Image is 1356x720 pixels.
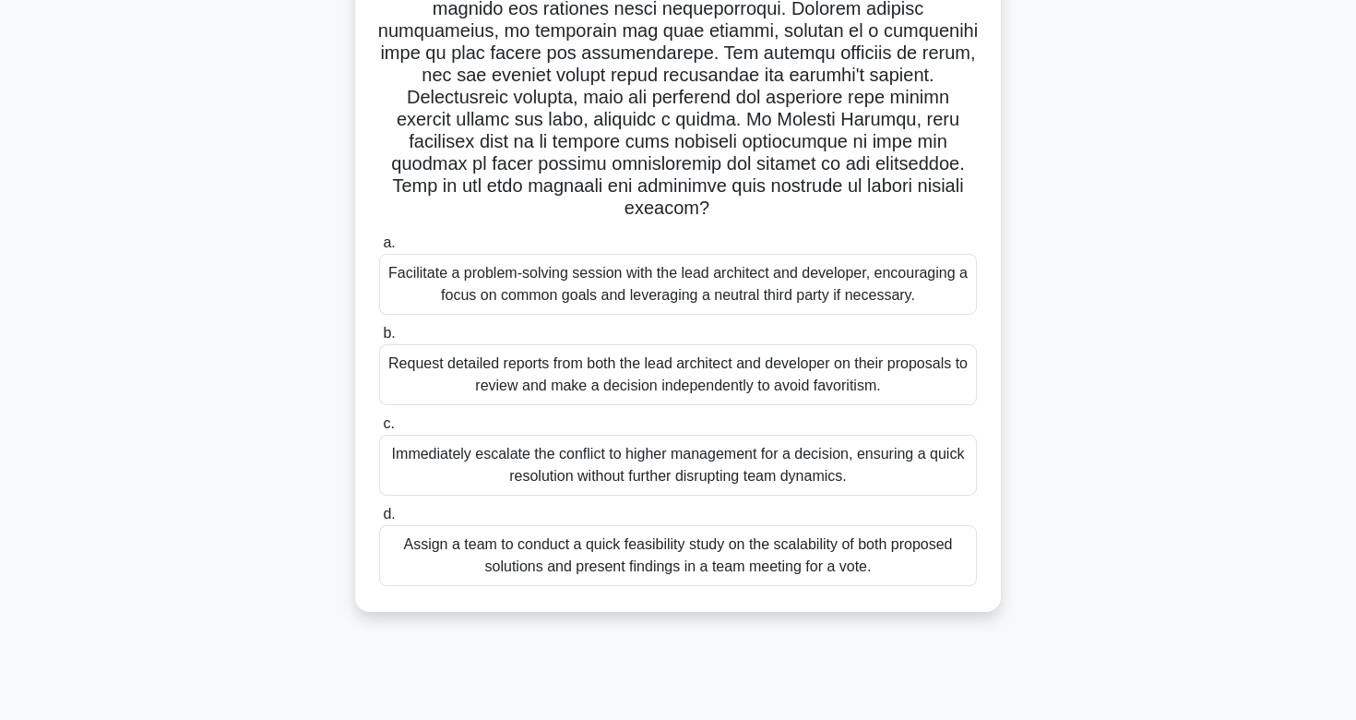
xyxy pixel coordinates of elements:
[379,435,977,496] div: Immediately escalate the conflict to higher management for a decision, ensuring a quick resolutio...
[383,234,395,250] span: a.
[383,506,395,522] span: d.
[383,325,395,341] span: b.
[379,254,977,315] div: Facilitate a problem-solving session with the lead architect and developer, encouraging a focus o...
[379,525,977,586] div: Assign a team to conduct a quick feasibility study on the scalability of both proposed solutions ...
[383,415,394,431] span: c.
[379,344,977,405] div: Request detailed reports from both the lead architect and developer on their proposals to review ...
